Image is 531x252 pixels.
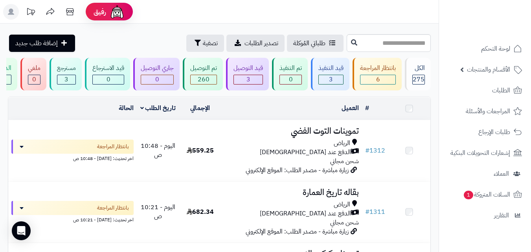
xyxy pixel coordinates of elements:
span: تصدير الطلبات [244,39,278,48]
span: بانتظار المراجعة [97,143,129,151]
span: زيارة مباشرة - مصدر الطلب: الموقع الإلكتروني [246,227,349,236]
div: 6 [360,75,395,84]
span: إشعارات التحويلات البنكية [450,147,510,158]
span: 0 [155,75,159,84]
span: 559.25 [187,146,214,155]
span: 682.34 [187,207,214,217]
div: 0 [28,75,40,84]
span: 0 [107,75,110,84]
a: طلباتي المُوكلة [287,35,344,52]
a: الكل275 [403,58,432,90]
div: Open Intercom Messenger [12,221,31,240]
span: اليوم - 10:48 ص [141,141,175,160]
span: إضافة طلب جديد [15,39,58,48]
a: قيد التنفيذ 3 [309,58,351,90]
div: تم التوصيل [190,64,217,73]
div: 3 [234,75,263,84]
a: مسترجع 3 [48,58,83,90]
div: 0 [280,75,301,84]
div: 0 [93,75,124,84]
div: الكل [412,64,425,73]
div: قيد التوصيل [233,64,263,73]
a: التقارير [444,206,526,225]
a: المراجعات والأسئلة [444,102,526,121]
span: 275 [413,75,424,84]
a: بانتظار المراجعة 6 [351,58,403,90]
span: 3 [64,75,68,84]
a: إشعارات التحويلات البنكية [444,143,526,162]
a: السلات المتروكة1 [444,185,526,204]
span: السلات المتروكة [463,189,510,200]
a: جاري التوصيل 0 [132,58,181,90]
span: الدفع عند [DEMOGRAPHIC_DATA] [260,209,351,218]
span: 0 [32,75,36,84]
a: تم التنفيذ 0 [270,58,309,90]
a: قيد التوصيل 3 [224,58,270,90]
span: الطلبات [492,85,510,96]
span: 6 [376,75,380,84]
span: الرياض [334,200,350,209]
span: العملاء [494,168,509,179]
span: 3 [246,75,250,84]
div: مسترجع [57,64,76,73]
div: ملغي [28,64,40,73]
span: 3 [329,75,333,84]
a: تصدير الطلبات [226,35,285,52]
span: تصفية [203,39,218,48]
div: 0 [141,75,173,84]
a: الإجمالي [190,103,210,113]
div: 3 [319,75,343,84]
span: 260 [198,75,209,84]
a: العميل [342,103,359,113]
div: بانتظار المراجعة [360,64,396,73]
span: بانتظار المراجعة [97,204,129,212]
div: 3 [57,75,75,84]
div: اخر تحديث: [DATE] - 10:48 ص [11,154,134,162]
span: طلباتي المُوكلة [293,39,325,48]
a: ملغي 0 [19,58,48,90]
div: قيد الاسترجاع [92,64,124,73]
span: زيارة مباشرة - مصدر الطلب: الموقع الإلكتروني [246,166,349,175]
span: # [365,207,369,217]
span: الأقسام والمنتجات [467,64,510,75]
a: إضافة طلب جديد [9,35,75,52]
span: # [365,146,369,155]
span: الرياض [334,139,350,148]
a: العملاء [444,164,526,183]
span: اليوم - 10:21 ص [141,202,175,221]
span: رفيق [94,7,106,17]
a: الطلبات [444,81,526,100]
div: قيد التنفيذ [318,64,344,73]
a: تحديثات المنصة [21,4,40,22]
span: الدفع عند [DEMOGRAPHIC_DATA] [260,148,351,157]
span: طلبات الإرجاع [478,127,510,138]
img: ai-face.png [109,4,125,20]
button: تصفية [186,35,224,52]
a: # [365,103,369,113]
a: تاريخ الطلب [140,103,176,113]
div: تم التنفيذ [279,64,302,73]
a: طلبات الإرجاع [444,123,526,142]
div: 260 [191,75,217,84]
a: لوحة التحكم [444,39,526,58]
span: 0 [289,75,293,84]
a: #1312 [365,146,385,155]
span: شحن مجاني [330,156,359,166]
span: لوحة التحكم [481,43,510,54]
a: تم التوصيل 260 [181,58,224,90]
span: المراجعات والأسئلة [466,106,510,117]
div: جاري التوصيل [141,64,174,73]
img: logo-2.png [478,22,524,39]
a: الحالة [119,103,134,113]
a: قيد الاسترجاع 0 [83,58,132,90]
h3: تموينات التوت الفضي [224,127,359,136]
h3: بقاله تاريخ العمارة [224,188,359,197]
span: 1 [464,191,473,199]
a: #1311 [365,207,385,217]
span: شحن مجاني [330,218,359,227]
div: اخر تحديث: [DATE] - 10:21 ص [11,215,134,223]
span: التقارير [494,210,509,221]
